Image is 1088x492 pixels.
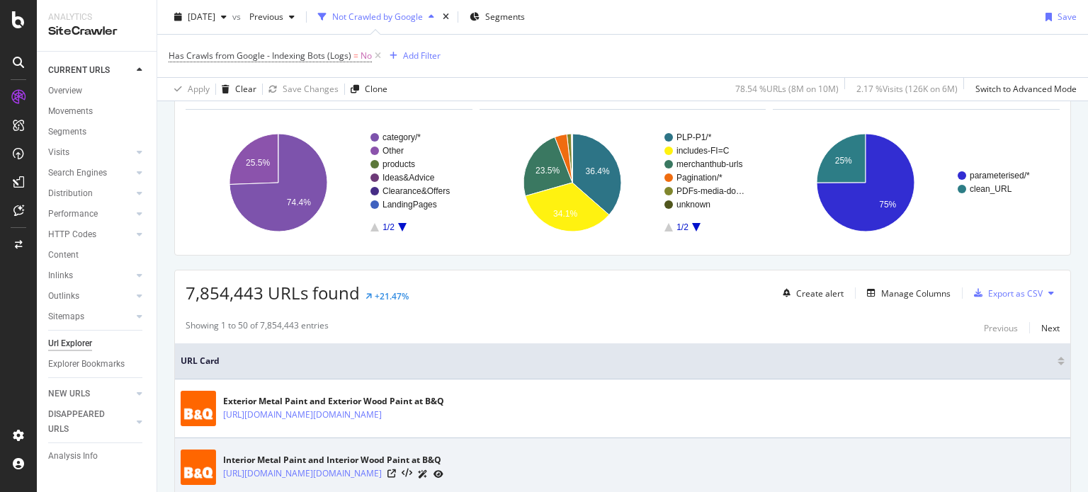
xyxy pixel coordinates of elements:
a: URL Inspection [433,467,443,481]
a: Explorer Bookmarks [48,357,147,372]
span: Segments [485,11,525,23]
button: Export as CSV [968,282,1043,304]
div: Clear [235,83,256,95]
div: Outlinks [48,289,79,304]
div: Explorer Bookmarks [48,357,125,372]
button: View HTML Source [402,469,412,479]
text: 1/2 [676,222,688,232]
a: HTTP Codes [48,227,132,242]
a: Overview [48,84,147,98]
text: 75% [880,200,897,210]
div: 2.17 % Visits ( 126K on 6M ) [856,83,958,95]
a: CURRENT URLS [48,63,132,78]
a: Content [48,248,147,263]
text: includes-FI=C [676,146,730,156]
div: Inlinks [48,268,73,283]
div: Interior Metal Paint and Interior Wood Paint at B&Q [223,454,443,467]
text: Ideas&Advice [382,173,435,183]
a: Search Engines [48,166,132,181]
div: Movements [48,104,93,119]
div: Content [48,248,79,263]
span: Has Crawls from Google - Indexing Bots (Logs) [169,50,351,62]
a: Movements [48,104,147,119]
a: NEW URLS [48,387,132,401]
button: Save Changes [263,78,339,101]
text: 1/2 [382,222,395,232]
div: Distribution [48,186,93,201]
button: Clear [216,78,256,101]
svg: A chart. [186,121,469,244]
div: Analysis Info [48,449,98,464]
a: Analysis Info [48,449,147,464]
text: clean_URL [970,184,1012,194]
text: Clearance&Offers [382,186,450,196]
div: Exterior Metal Paint and Exterior Wood Paint at B&Q [223,395,444,408]
div: Save [1058,11,1077,23]
div: SiteCrawler [48,23,145,40]
button: Segments [464,6,531,28]
button: Previous [244,6,300,28]
text: 74.4% [287,198,311,207]
text: Pagination/* [676,173,722,183]
div: DISAPPEARED URLS [48,407,120,437]
text: unknown [676,200,710,210]
a: Distribution [48,186,132,201]
text: 36.4% [585,166,609,176]
a: Sitemaps [48,309,132,324]
button: Manage Columns [861,285,951,302]
div: CURRENT URLS [48,63,110,78]
a: Outlinks [48,289,132,304]
div: Overview [48,84,82,98]
div: Save Changes [283,83,339,95]
svg: A chart. [773,121,1056,244]
text: Other [382,146,404,156]
div: Showing 1 to 50 of 7,854,443 entries [186,319,329,336]
span: Previous [244,11,283,23]
button: Next [1041,319,1060,336]
a: [URL][DOMAIN_NAME][DOMAIN_NAME] [223,467,382,481]
button: Apply [169,78,210,101]
text: LandingPages [382,200,437,210]
div: Visits [48,145,69,160]
button: Save [1040,6,1077,28]
a: AI Url Details [418,467,428,481]
div: Previous [984,322,1018,334]
span: 2025 Jul. 10th [188,11,215,23]
div: Url Explorer [48,336,92,351]
text: 25% [835,156,852,166]
div: NEW URLS [48,387,90,401]
span: vs [232,11,244,23]
button: [DATE] [169,6,232,28]
a: [URL][DOMAIN_NAME][DOMAIN_NAME] [223,408,382,422]
div: Clone [365,83,387,95]
div: Analytics [48,11,145,23]
span: = [353,50,358,62]
div: times [440,10,452,24]
span: 7,854,443 URLs found [186,281,360,304]
a: Performance [48,207,132,222]
div: Export as CSV [988,287,1043,299]
a: Inlinks [48,268,132,283]
button: Switch to Advanced Mode [970,78,1077,101]
div: Sitemaps [48,309,84,324]
div: Switch to Advanced Mode [975,83,1077,95]
text: PDFs-media-do… [676,186,744,196]
text: category/* [382,132,421,142]
div: Search Engines [48,166,107,181]
span: URL Card [181,355,1054,367]
div: Segments [48,125,86,139]
text: merchanthub-urls [676,159,742,169]
img: main image [181,391,216,426]
div: Performance [48,207,98,222]
text: products [382,159,415,169]
div: Create alert [796,287,844,299]
div: HTTP Codes [48,227,96,242]
text: parameterised/* [970,171,1030,181]
svg: A chart. [480,121,763,244]
a: Visit Online Page [387,469,396,478]
button: Create alert [777,282,844,304]
text: PLP-P1/* [676,132,712,142]
div: Next [1041,322,1060,334]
